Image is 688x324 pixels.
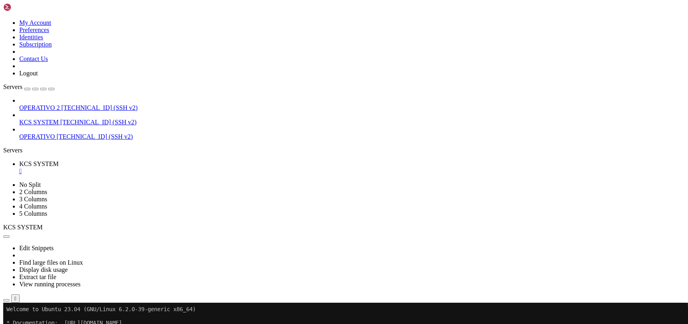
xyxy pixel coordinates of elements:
x-row: Usage of /: 19.5% of 77.39GB Users logged in: 0 [3,65,583,71]
a: OPERATIVO 2 [TECHNICAL_ID] (SSH v2) [19,104,685,111]
a: OPERATIVO [TECHNICAL_ID] (SSH v2) [19,133,685,140]
a: KCS SYSTEM [TECHNICAL_ID] (SSH v2) [19,119,685,126]
span: KCS SYSTEM [19,119,59,126]
a: 4 Columns [19,203,47,210]
a: No Split [19,181,41,188]
x-row: For upgrade information, please visit: [3,153,583,160]
span: ubuntu@vps-08acaf7e [3,208,64,214]
a: 2 Columns [19,188,47,195]
a: Edit Snippets [19,245,54,251]
x-row: [URL][DOMAIN_NAME] [3,160,583,167]
div:  [14,296,16,302]
span: KCS SYSTEM [19,160,59,167]
a: My Account [19,19,51,26]
div: (23, 30) [81,208,84,215]
x-row: * Strictly confined Kubernetes makes edge and IoT secure. Learn how MicroK8s [3,92,583,99]
span: OPERATIVO 2 [19,104,60,111]
x-row: Welcome to Ubuntu 23.04 (GNU/Linux 6.2.0-39-generic x86_64) [3,3,583,10]
x-row: To see these additional updates run: apt list --upgradable [3,133,583,140]
a: Logout [19,70,38,77]
a: Preferences [19,26,49,33]
button:  [11,294,20,303]
x-row: * Documentation: [URL][DOMAIN_NAME] [3,17,583,24]
span: KCS SYSTEM [3,224,43,231]
x-row: Run 'do-release-upgrade' to upgrade to it. [3,180,583,187]
a: 3 Columns [19,196,47,202]
span: ~ [67,208,71,214]
a: Display disk usage [19,266,68,273]
x-row: * Management: [URL][DOMAIN_NAME] [3,24,583,30]
a:  [19,168,685,175]
a: Find large files on Linux [19,259,83,266]
a: KCS SYSTEM [19,160,685,175]
x-row: : $ [3,208,583,215]
li: KCS SYSTEM [TECHNICAL_ID] (SSH v2) [19,111,685,126]
a: Subscription [19,41,52,48]
x-row: Last login: [DATE] from [TECHNICAL_ID] [3,201,583,208]
x-row: 1 update can be applied immediately. [3,126,583,133]
a: Identities [19,34,43,40]
x-row: [URL][DOMAIN_NAME] [3,112,583,119]
x-row: New release '24.04.3 LTS' available. [3,174,583,180]
x-row: Memory usage: 70% IPv4 address for ens3: [TECHNICAL_ID] [3,71,583,78]
x-row: * Support: [URL][DOMAIN_NAME] [3,30,583,37]
span: OPERATIVO [19,133,55,140]
x-row: System information as of [DATE] [3,44,583,51]
span: [TECHNICAL_ID] (SSH v2) [61,104,138,111]
a: View running processes [19,281,81,288]
x-row: System load: 0.0 Processes: 169 [3,58,583,65]
x-row: Your Ubuntu release is not supported anymore. [3,146,583,153]
x-row: just raised the bar for easy, resilient and secure K8s cluster deployment. [3,99,583,105]
a: Contact Us [19,55,48,62]
img: Shellngn [3,3,49,11]
span: [TECHNICAL_ID] (SSH v2) [60,119,136,126]
li: OPERATIVO [TECHNICAL_ID] (SSH v2) [19,126,685,140]
a: Extract tar file [19,273,56,280]
li: OPERATIVO 2 [TECHNICAL_ID] (SSH v2) [19,97,685,111]
a: 5 Columns [19,210,47,217]
div: Servers [3,147,685,154]
x-row: Swap usage: 0% [3,78,583,85]
a: Servers [3,83,55,90]
span: [TECHNICAL_ID] (SSH v2) [57,133,133,140]
span: Servers [3,83,22,90]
